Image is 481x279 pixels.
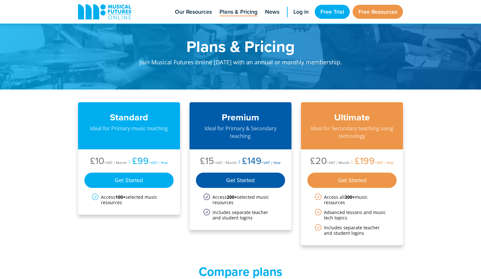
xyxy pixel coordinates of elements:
[196,112,285,123] h3: Premium
[115,194,126,200] strong: 100+
[293,8,309,16] span: Log in
[315,194,389,205] li: Access all music resources
[307,173,397,188] div: Get Started
[90,156,127,168] li: £10
[315,210,389,220] li: Advanced lessons and music tech topics
[204,194,277,205] li: Access selected music resources
[104,160,127,165] span: +VAT / Month
[345,194,355,200] strong: 300+
[92,194,166,205] li: Access selected music resources
[227,194,237,200] strong: 200+
[327,160,350,165] span: +VAT / Month
[149,160,168,165] span: +VAT / Year
[84,173,174,188] div: Get Started
[127,156,168,168] li: £99
[116,38,365,54] h1: Plans & Pricing
[262,160,281,165] span: +VAT / Year
[84,112,174,123] h3: Standard
[307,112,397,123] h3: Ultimate
[200,156,237,168] li: £15
[265,8,279,16] span: News
[196,173,285,188] div: Get Started
[350,156,394,168] li: £199
[78,264,403,279] h2: Compare plans
[116,54,365,74] p: Join Musical Futures online [DATE] with an annual or monthly membership.
[353,5,403,19] a: Free Resources
[175,8,212,16] span: Our Resources
[84,125,174,132] p: Ideal for Primary music teaching
[315,225,389,236] li: Includes separate teacher and student logins
[307,125,397,140] p: Ideal for Secondary teaching using technology
[315,5,350,19] a: Free Trial
[237,156,281,168] li: £149
[204,210,277,220] li: Includes separate teacher and student logins
[310,156,350,168] li: £20
[196,125,285,140] p: Ideal for Primary & Secondary teaching
[219,8,257,16] span: Plans & Pricing
[214,160,237,165] span: +VAT / Month
[375,160,394,165] span: +VAT / Year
